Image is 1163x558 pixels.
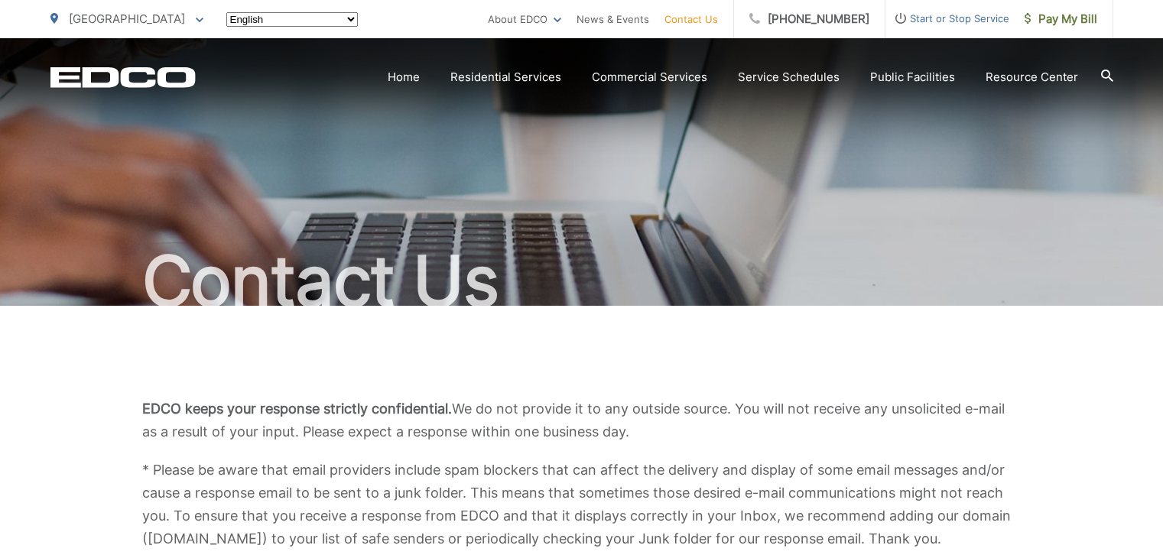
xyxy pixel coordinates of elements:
[142,397,1022,443] p: We do not provide it to any outside source. You will not receive any unsolicited e-mail as a resu...
[986,68,1078,86] a: Resource Center
[69,11,185,26] span: [GEOGRAPHIC_DATA]
[488,10,561,28] a: About EDCO
[388,68,420,86] a: Home
[142,459,1022,550] p: * Please be aware that email providers include spam blockers that can affect the delivery and dis...
[664,10,718,28] a: Contact Us
[50,67,196,88] a: EDCD logo. Return to the homepage.
[142,401,452,417] b: EDCO keeps your response strictly confidential.
[450,68,561,86] a: Residential Services
[870,68,955,86] a: Public Facilities
[592,68,707,86] a: Commercial Services
[50,243,1113,320] h1: Contact Us
[738,68,840,86] a: Service Schedules
[577,10,649,28] a: News & Events
[226,12,358,27] select: Select a language
[1025,10,1097,28] span: Pay My Bill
